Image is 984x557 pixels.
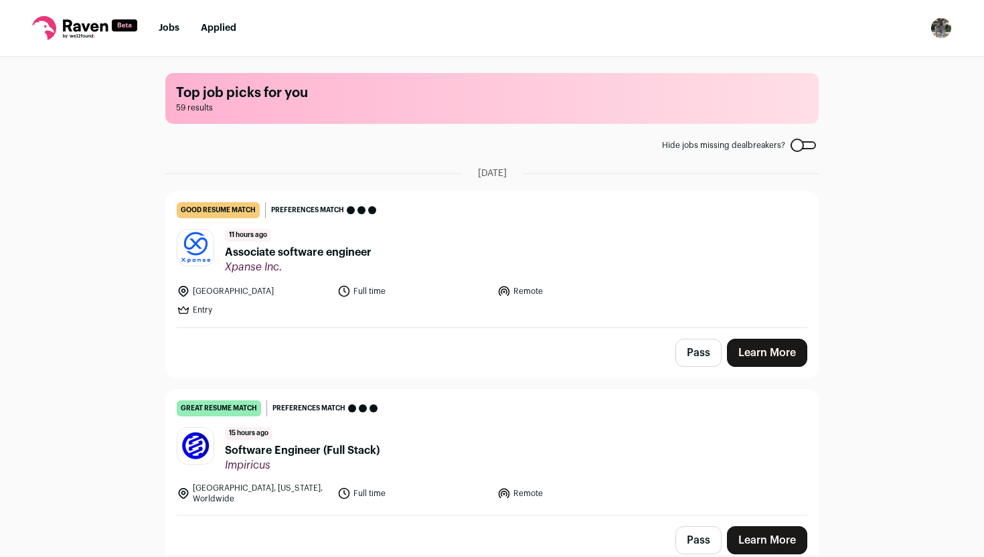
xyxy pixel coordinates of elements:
li: Full time [337,285,490,298]
span: Hide jobs missing dealbreakers? [662,140,785,151]
img: b8113256df36aee1af929d7ba6464b39eccd94bd3d5894be8cf0bd5ba0a0a0af.jpg [177,428,214,464]
div: great resume match [177,400,261,416]
li: Remote [497,285,650,298]
div: good resume match [177,202,260,218]
span: Xpanse Inc. [225,260,372,274]
button: Pass [675,339,722,367]
span: 11 hours ago [225,229,271,242]
span: Preferences match [272,402,345,415]
span: [DATE] [478,167,507,180]
a: great resume match Preferences match 15 hours ago Software Engineer (Full Stack) Impiricus [GEOGR... [166,390,818,515]
a: good resume match Preferences match 11 hours ago Associate software engineer Xpanse Inc. [GEOGRAP... [166,191,818,327]
li: Full time [337,483,490,504]
li: Entry [177,303,329,317]
a: Learn More [727,339,807,367]
span: Software Engineer (Full Stack) [225,443,380,459]
span: Associate software engineer [225,244,372,260]
a: Jobs [159,23,179,33]
span: Impiricus [225,459,380,472]
span: Preferences match [271,204,344,217]
li: [GEOGRAPHIC_DATA] [177,285,329,298]
button: Open dropdown [930,17,952,39]
h1: Top job picks for you [176,84,808,102]
li: Remote [497,483,650,504]
button: Pass [675,526,722,554]
span: 59 results [176,102,808,113]
img: f1649b8ba99e9c5727a615efe15a2f17de02cfbdcd6cfbc57a07732633988933.png [177,230,214,266]
li: [GEOGRAPHIC_DATA], [US_STATE], Worldwide [177,483,329,504]
a: Applied [201,23,236,33]
a: Learn More [727,526,807,554]
span: 15 hours ago [225,427,272,440]
img: 10564267-medium_jpg [930,17,952,39]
